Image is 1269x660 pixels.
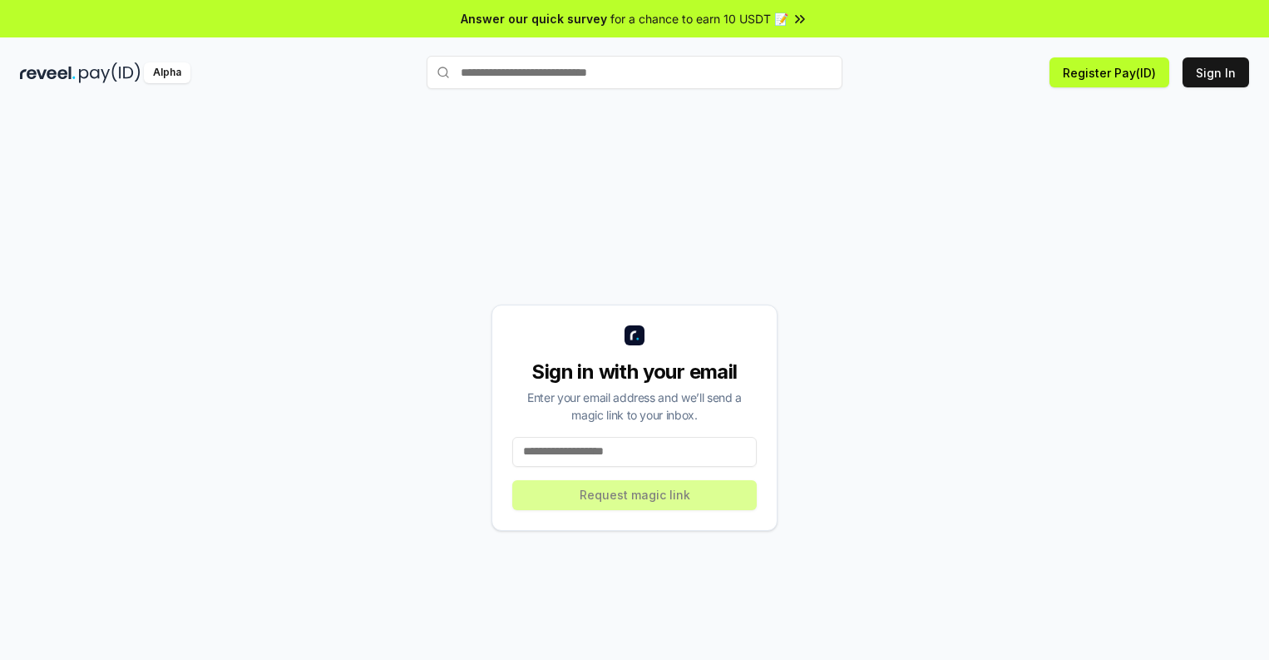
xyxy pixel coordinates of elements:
img: pay_id [79,62,141,83]
span: Answer our quick survey [461,10,607,27]
button: Register Pay(ID) [1049,57,1169,87]
div: Alpha [144,62,190,83]
button: Sign In [1183,57,1249,87]
span: for a chance to earn 10 USDT 📝 [610,10,788,27]
div: Enter your email address and we’ll send a magic link to your inbox. [512,389,757,424]
img: logo_small [625,325,644,345]
div: Sign in with your email [512,359,757,385]
img: reveel_dark [20,62,76,83]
